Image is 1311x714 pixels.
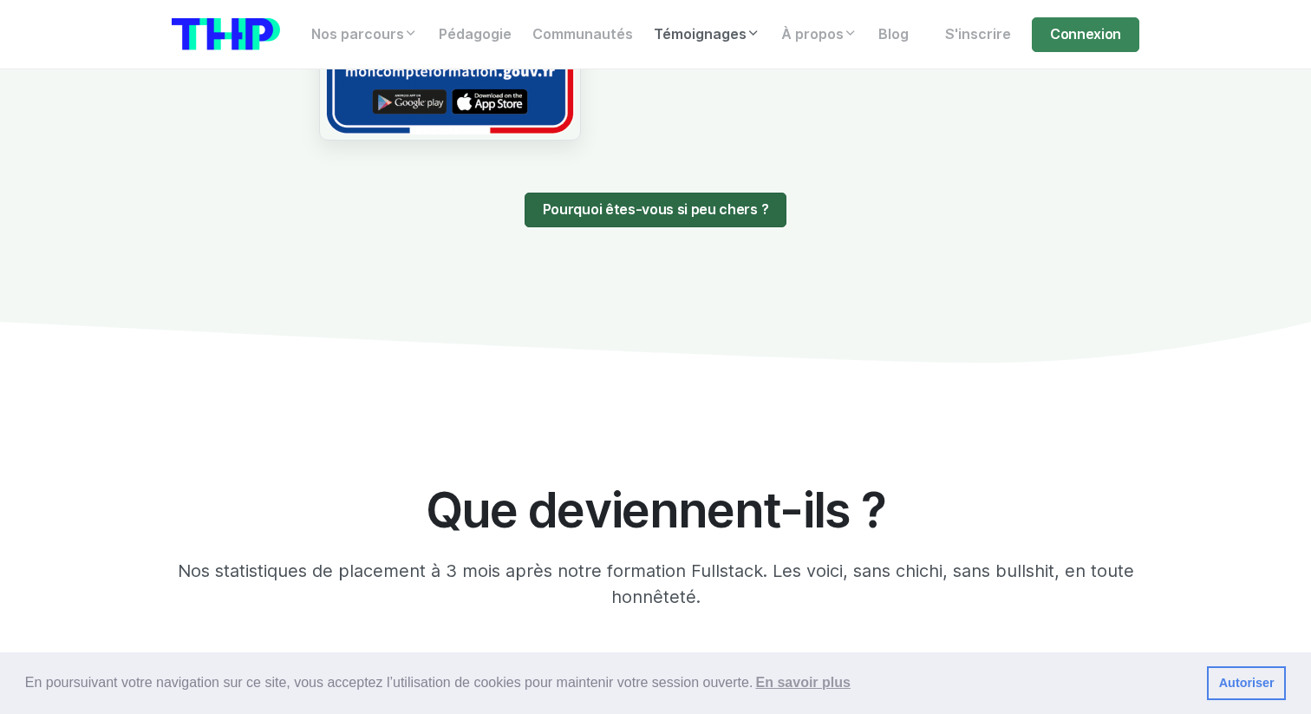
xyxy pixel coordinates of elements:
[935,17,1021,52] a: S'inscrire
[301,17,428,52] a: Nos parcours
[25,670,1193,696] span: En poursuivant votre navigation sur ce site, vous acceptez l’utilisation de cookies pour mainteni...
[868,17,919,52] a: Blog
[428,17,522,52] a: Pédagogie
[753,670,853,696] a: learn more about cookies
[1207,666,1286,701] a: dismiss cookie message
[525,193,786,227] a: Pourquoi êtes-vous si peu chers ?
[172,18,280,50] img: logo
[522,17,643,52] a: Communautés
[1032,17,1139,52] a: Connexion
[771,17,868,52] a: À propos
[234,483,1077,537] h2: Que deviennent-ils ?
[643,17,771,52] a: Témoignages
[172,558,1139,610] p: Nos statistiques de placement à 3 mois après notre formation Fullstack. Les voici, sans chichi, s...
